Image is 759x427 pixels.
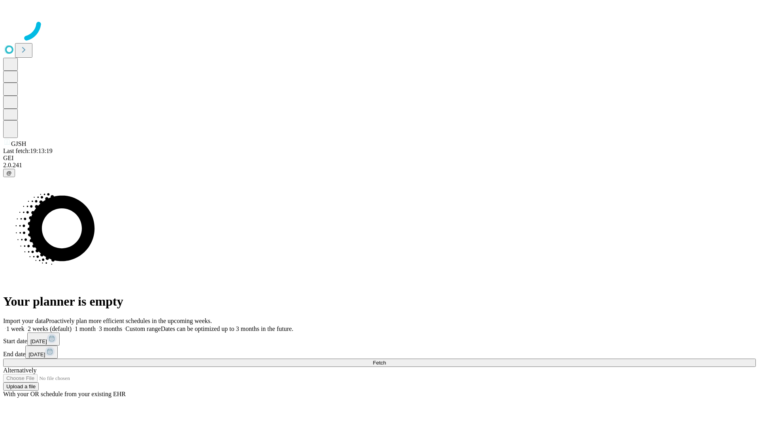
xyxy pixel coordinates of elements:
[3,317,46,324] span: Import your data
[75,325,96,332] span: 1 month
[11,140,26,147] span: GJSH
[27,333,60,346] button: [DATE]
[3,382,39,391] button: Upload a file
[46,317,212,324] span: Proactively plan more efficient schedules in the upcoming weeks.
[25,346,58,359] button: [DATE]
[3,294,756,309] h1: Your planner is empty
[3,155,756,162] div: GEI
[99,325,122,332] span: 3 months
[3,346,756,359] div: End date
[3,359,756,367] button: Fetch
[373,360,386,366] span: Fetch
[6,325,25,332] span: 1 week
[3,147,53,154] span: Last fetch: 19:13:19
[28,325,72,332] span: 2 weeks (default)
[125,325,160,332] span: Custom range
[3,333,756,346] div: Start date
[3,169,15,177] button: @
[28,351,45,357] span: [DATE]
[3,391,126,397] span: With your OR schedule from your existing EHR
[6,170,12,176] span: @
[3,162,756,169] div: 2.0.241
[161,325,293,332] span: Dates can be optimized up to 3 months in the future.
[30,338,47,344] span: [DATE]
[3,367,36,374] span: Alternatively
